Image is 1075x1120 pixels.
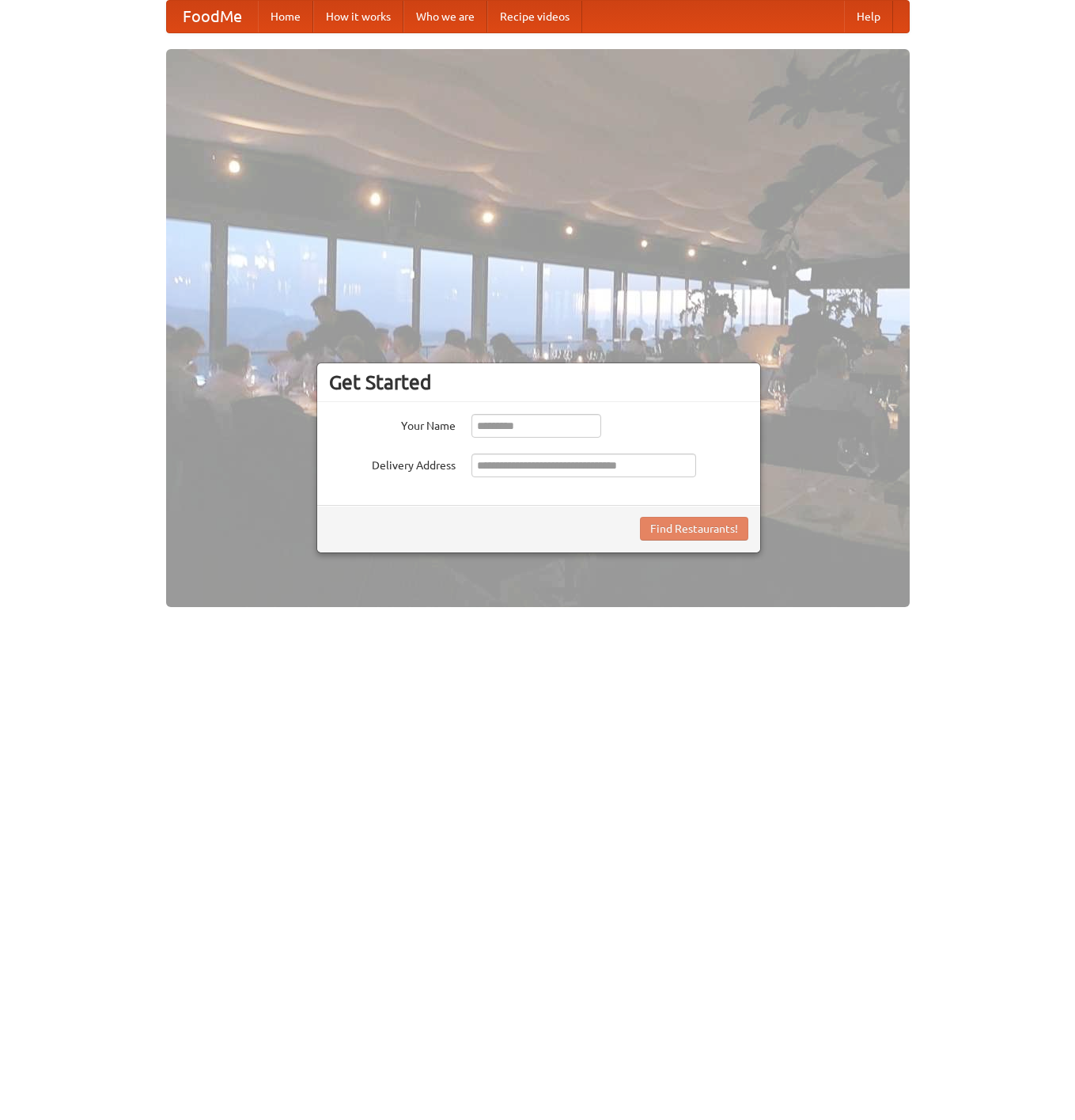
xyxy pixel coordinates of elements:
[167,1,258,32] a: FoodMe
[329,454,456,473] label: Delivery Address
[487,1,582,32] a: Recipe videos
[640,517,748,541] button: Find Restaurants!
[329,370,748,394] h3: Get Started
[313,1,403,32] a: How it works
[329,414,456,434] label: Your Name
[258,1,313,32] a: Home
[403,1,487,32] a: Who we are
[844,1,893,32] a: Help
